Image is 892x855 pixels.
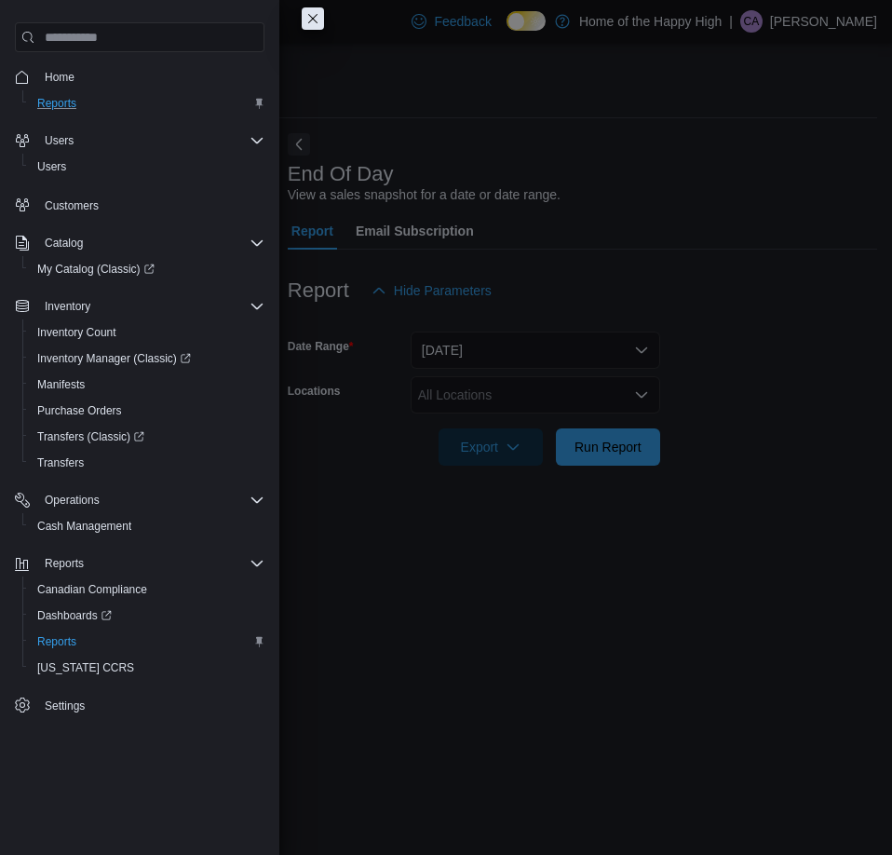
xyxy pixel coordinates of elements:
[30,426,264,448] span: Transfers (Classic)
[30,373,264,396] span: Manifests
[37,195,106,217] a: Customers
[7,128,272,154] button: Users
[37,489,264,511] span: Operations
[30,400,129,422] a: Purchase Orders
[45,198,99,213] span: Customers
[45,699,85,713] span: Settings
[7,550,272,577] button: Reports
[30,578,264,601] span: Canadian Compliance
[37,262,155,277] span: My Catalog (Classic)
[45,493,100,508] span: Operations
[37,129,264,152] span: Users
[302,7,324,30] button: Close this dialog
[30,400,264,422] span: Purchase Orders
[37,552,91,575] button: Reports
[30,156,264,178] span: Users
[22,424,272,450] a: Transfers (Classic)
[37,377,85,392] span: Manifests
[7,487,272,513] button: Operations
[37,403,122,418] span: Purchase Orders
[22,629,272,655] button: Reports
[37,455,84,470] span: Transfers
[7,692,272,719] button: Settings
[30,452,264,474] span: Transfers
[30,321,124,344] a: Inventory Count
[37,552,264,575] span: Reports
[30,604,119,627] a: Dashboards
[22,346,272,372] a: Inventory Manager (Classic)
[30,258,264,280] span: My Catalog (Classic)
[45,70,74,85] span: Home
[7,293,272,319] button: Inventory
[37,351,191,366] span: Inventory Manager (Classic)
[22,319,272,346] button: Inventory Count
[30,321,264,344] span: Inventory Count
[30,631,264,653] span: Reports
[30,631,84,653] a: Reports
[22,154,272,180] button: Users
[7,230,272,256] button: Catalog
[37,429,144,444] span: Transfers (Classic)
[22,655,272,681] button: [US_STATE] CCRS
[37,96,76,111] span: Reports
[37,325,116,340] span: Inventory Count
[37,193,264,216] span: Customers
[22,398,272,424] button: Purchase Orders
[22,577,272,603] button: Canadian Compliance
[37,232,90,254] button: Catalog
[37,582,147,597] span: Canadian Compliance
[37,129,81,152] button: Users
[30,426,152,448] a: Transfers (Classic)
[45,236,83,251] span: Catalog
[45,133,74,148] span: Users
[37,65,264,88] span: Home
[37,660,134,675] span: [US_STATE] CCRS
[30,657,142,679] a: [US_STATE] CCRS
[37,295,98,318] button: Inventory
[30,604,264,627] span: Dashboards
[30,515,139,537] a: Cash Management
[30,258,162,280] a: My Catalog (Classic)
[30,347,198,370] a: Inventory Manager (Classic)
[22,603,272,629] a: Dashboards
[7,191,272,218] button: Customers
[37,519,131,534] span: Cash Management
[22,450,272,476] button: Transfers
[37,489,107,511] button: Operations
[37,66,82,88] a: Home
[37,694,264,717] span: Settings
[37,634,76,649] span: Reports
[37,295,264,318] span: Inventory
[22,372,272,398] button: Manifests
[37,695,92,717] a: Settings
[30,373,92,396] a: Manifests
[37,608,112,623] span: Dashboards
[30,92,84,115] a: Reports
[22,256,272,282] a: My Catalog (Classic)
[30,578,155,601] a: Canadian Compliance
[30,515,264,537] span: Cash Management
[30,452,91,474] a: Transfers
[30,657,264,679] span: Washington CCRS
[37,232,264,254] span: Catalog
[7,63,272,90] button: Home
[45,556,84,571] span: Reports
[45,299,90,314] span: Inventory
[30,92,264,115] span: Reports
[37,159,66,174] span: Users
[30,347,264,370] span: Inventory Manager (Classic)
[22,513,272,539] button: Cash Management
[22,90,272,116] button: Reports
[30,156,74,178] a: Users
[15,56,264,723] nav: Complex example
